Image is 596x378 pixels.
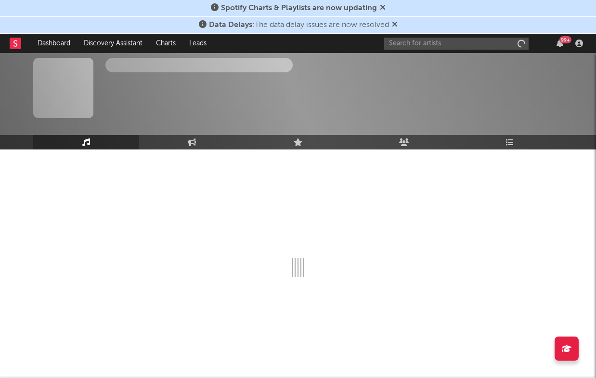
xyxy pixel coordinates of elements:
[209,21,252,29] span: Data Delays
[209,21,389,29] span: : The data delay issues are now resolved
[221,4,377,12] span: Spotify Charts & Playlists are now updating
[149,34,182,53] a: Charts
[392,21,398,29] span: Dismiss
[380,4,386,12] span: Dismiss
[557,40,563,47] button: 99+
[384,38,529,50] input: Search for artists
[182,34,213,53] a: Leads
[31,34,77,53] a: Dashboard
[559,36,571,43] div: 99 +
[77,34,149,53] a: Discovery Assistant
